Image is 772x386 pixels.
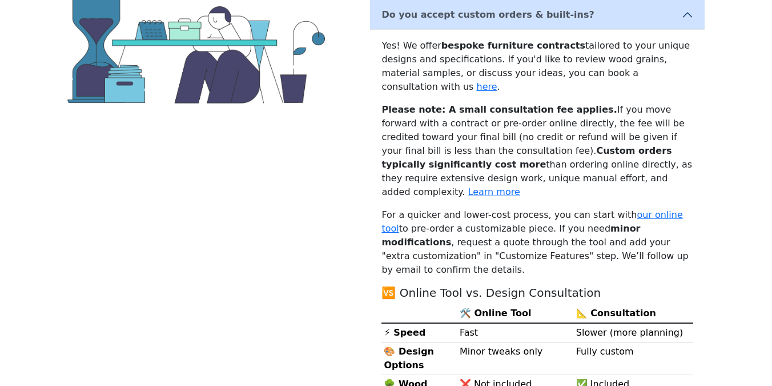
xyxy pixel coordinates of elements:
[476,81,497,92] a: here
[381,145,672,170] b: Custom orders typically significantly cost more
[441,40,585,51] b: bespoke furniture contracts
[381,104,617,115] b: Please note: A small consultation fee applies.
[574,342,693,375] td: Fully custom
[457,323,574,343] td: Fast
[381,39,693,94] p: Yes! We offer tailored to your unique designs and specifications. If you'd like to review wood gr...
[468,186,520,197] a: Learn more
[381,103,693,199] p: If you move forward with a contract or pre-order online directly, the fee will be credited toward...
[574,304,693,323] th: 📐 Consultation
[457,342,574,375] td: Minor tweaks only
[381,342,457,375] th: 🎨 Design Options
[381,208,693,277] p: For a quicker and lower-cost process, you can start with to pre-order a customizable piece. If yo...
[457,304,574,323] th: 🛠️ Online Tool
[381,223,640,248] b: minor modifications
[381,286,693,300] h5: 🆚 Online Tool vs. Design Consultation
[381,209,682,234] a: our online tool
[574,323,693,343] td: Slower (more planning)
[381,323,457,343] th: ⚡ Speed
[381,9,594,20] b: Do you accept custom orders & built-ins?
